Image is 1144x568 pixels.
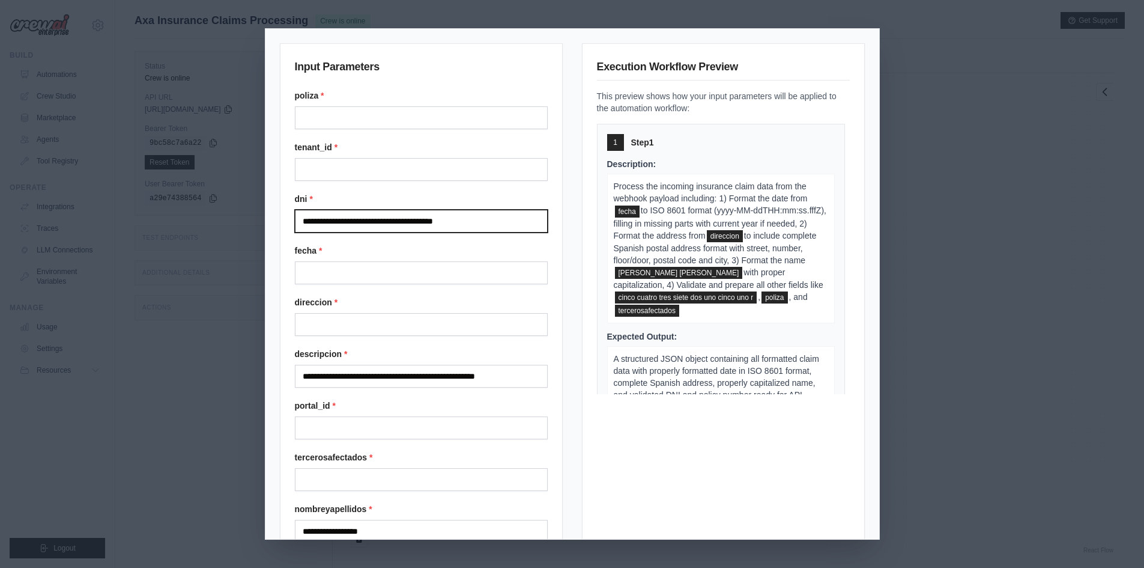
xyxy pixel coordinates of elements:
span: tercerosafectados [615,305,679,317]
label: tenant_id [295,141,548,153]
p: This preview shows how your input parameters will be applied to the automation workflow: [597,90,850,114]
span: Expected Output: [607,332,677,341]
span: to include complete Spanish postal address format with street, number, floor/door, postal code an... [614,231,817,265]
label: portal_id [295,400,548,412]
span: Description: [607,159,656,169]
span: , and [789,292,808,302]
span: A structured JSON object containing all formatted claim data with properly formatted date in ISO ... [614,354,819,412]
h3: Execution Workflow Preview [597,58,850,81]
span: Step 1 [631,136,654,148]
span: poliza [761,292,787,304]
span: 1 [613,138,617,147]
span: , [758,292,760,302]
label: dni [295,193,548,205]
label: descripcion [295,348,548,360]
span: nombreyapellidos [615,267,743,279]
span: dni [615,292,757,304]
label: direccion [295,296,548,308]
span: fecha [615,206,640,218]
label: nombreyapellidos [295,503,548,515]
span: Process the incoming insurance claim data from the webhook payload including: 1) Format the date ... [614,182,808,203]
h3: Input Parameters [295,58,548,80]
label: poliza [295,90,548,102]
span: direccion [707,230,743,242]
span: to ISO 8601 format (yyyy-MM-ddTHH:mm:ss.fffZ), filling in missing parts with current year if need... [614,206,826,240]
label: fecha [295,245,548,257]
label: tercerosafectados [295,451,548,463]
